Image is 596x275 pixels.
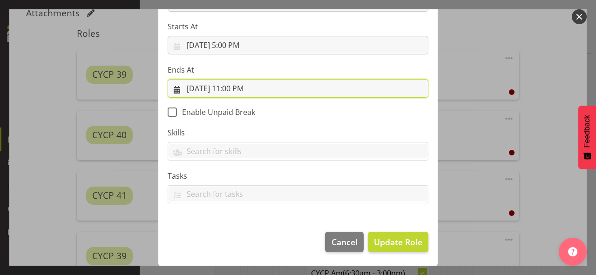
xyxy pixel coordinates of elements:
img: help-xxl-2.png [568,247,577,256]
input: Click to select... [168,79,428,98]
input: Search for tasks [168,187,428,201]
label: Starts At [168,21,428,32]
input: Click to select... [168,36,428,54]
label: Tasks [168,170,428,181]
label: Ends At [168,64,428,75]
span: Feedback [583,115,591,148]
span: Update Role [374,236,422,248]
input: Search for skills [168,144,428,158]
button: Feedback - Show survey [578,106,596,169]
span: Enable Unpaid Break [177,107,255,117]
button: Cancel [325,232,363,252]
button: Update Role [368,232,428,252]
label: Skills [168,127,428,138]
span: Cancel [332,236,358,248]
